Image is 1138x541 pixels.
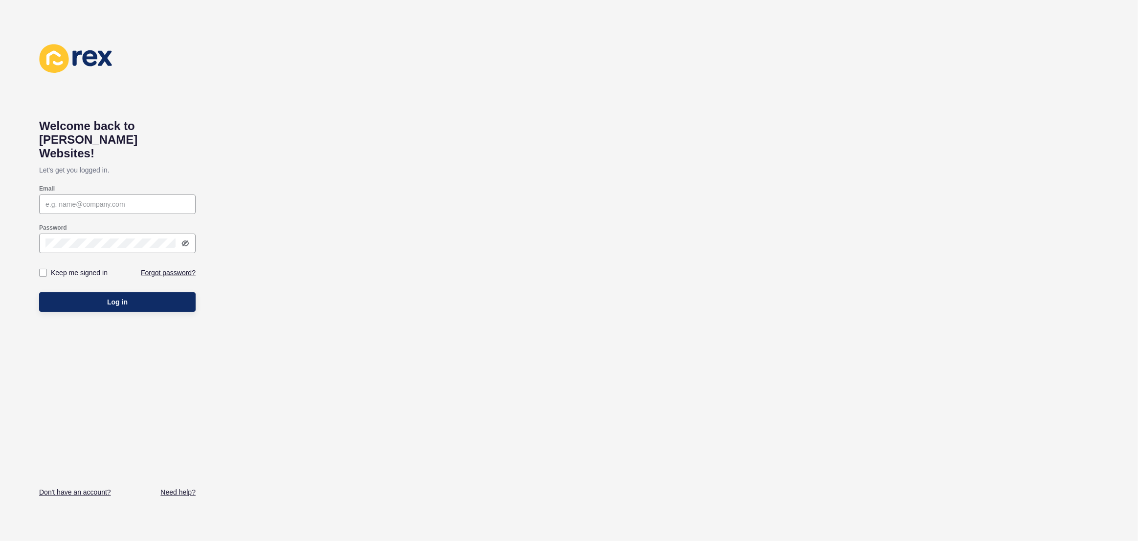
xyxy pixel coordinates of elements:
[51,268,108,278] label: Keep me signed in
[39,292,196,312] button: Log in
[39,119,196,160] h1: Welcome back to [PERSON_NAME] Websites!
[39,487,111,497] a: Don't have an account?
[39,160,196,180] p: Let's get you logged in.
[160,487,196,497] a: Need help?
[39,224,67,232] label: Password
[39,185,55,193] label: Email
[45,199,189,209] input: e.g. name@company.com
[141,268,196,278] a: Forgot password?
[107,297,128,307] span: Log in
